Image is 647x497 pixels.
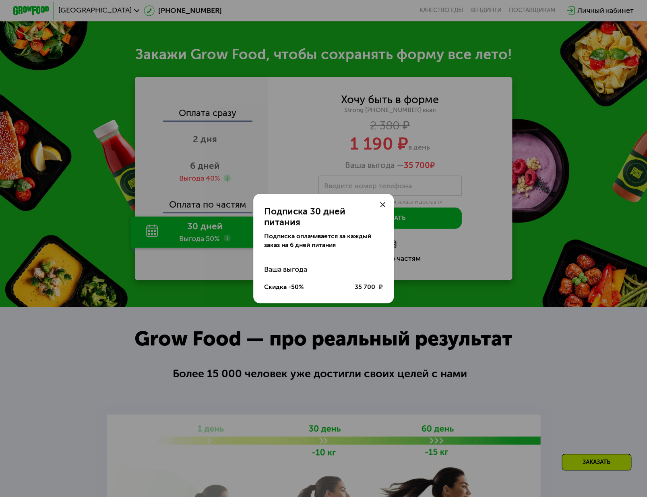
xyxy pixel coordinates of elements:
div: Скидка -50% [264,283,304,291]
div: Подписка 30 дней питания [264,206,383,228]
div: Ваша выгода [264,260,383,279]
div: 35 700 [355,283,383,291]
div: Подписка оплачивается за каждый заказ на 6 дней питания [264,232,383,250]
span: ₽ [379,283,383,291]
